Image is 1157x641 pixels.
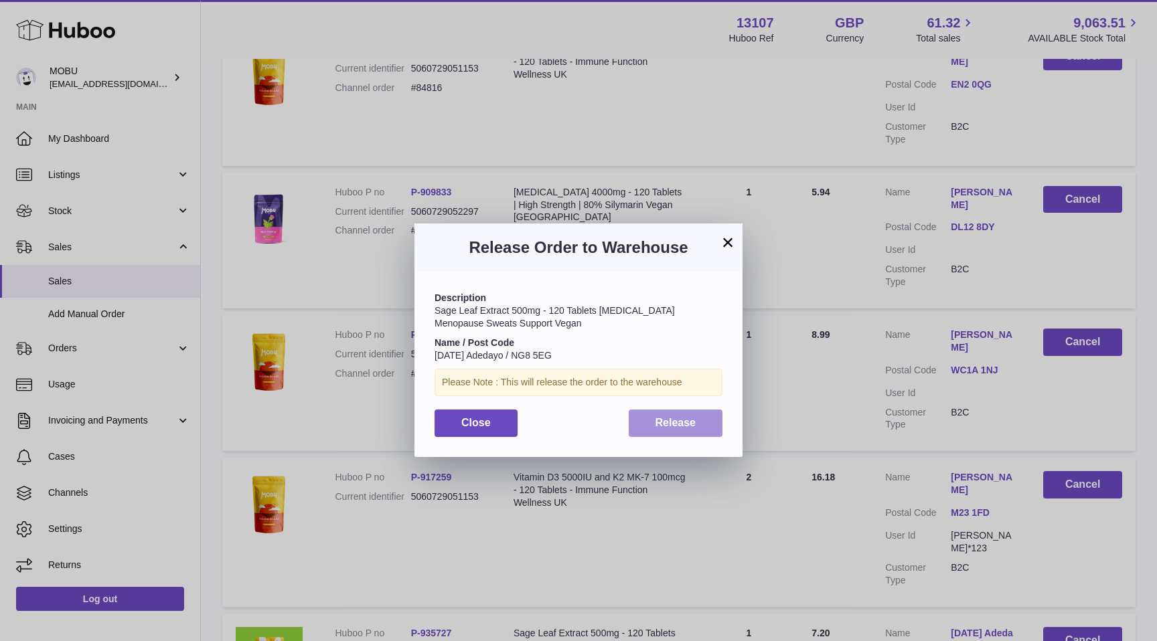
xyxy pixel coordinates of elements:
button: × [720,234,736,250]
h3: Release Order to Warehouse [435,237,722,258]
span: [DATE] Adedayo / NG8 5EG [435,350,552,361]
div: Please Note : This will release the order to the warehouse [435,369,722,396]
button: Release [629,409,723,437]
strong: Name / Post Code [435,337,514,348]
span: Close [461,417,491,428]
button: Close [435,409,518,437]
strong: Description [435,292,486,303]
span: Release [655,417,696,428]
span: Sage Leaf Extract 500mg - 120 Tablets [MEDICAL_DATA] Menopause Sweats Support Vegan [435,305,675,329]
